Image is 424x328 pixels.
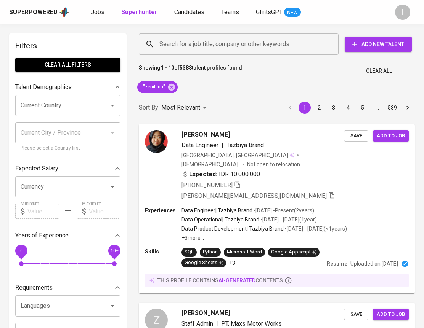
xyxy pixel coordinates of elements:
[181,234,347,242] p: +3 more ...
[161,103,200,112] p: Most Relevant
[259,216,317,223] p: • [DATE] - [DATE] ( 1 year )
[181,170,260,179] div: IDR 10.000.000
[229,259,235,267] p: +3
[283,102,415,114] nav: pagination navigation
[9,8,58,17] div: Superpowered
[15,83,72,92] p: Talent Demographics
[137,83,170,91] span: "zenit inti"
[21,60,114,70] span: Clear All filters
[181,192,327,199] span: [PERSON_NAME][EMAIL_ADDRESS][DOMAIN_NAME]
[185,248,194,256] div: SQL
[15,283,53,292] p: Requirements
[256,8,301,17] a: GlintsGPT NEW
[221,8,239,16] span: Teams
[110,248,118,253] span: 10+
[91,8,104,16] span: Jobs
[181,151,294,159] div: [GEOGRAPHIC_DATA], [GEOGRAPHIC_DATA]
[145,130,168,153] img: 2ab7afa4ce66f0615bc6305c4a92b8a2.jpg
[145,248,181,255] p: Skills
[371,104,383,111] div: …
[218,277,255,283] span: AI-generated
[327,260,347,267] p: Resume
[15,164,58,173] p: Expected Salary
[181,320,213,327] span: Staff Admin
[222,141,223,150] span: |
[121,8,157,16] b: Superhunter
[373,130,409,142] button: Add to job
[221,320,282,327] span: PT. Maxs Motor Works
[363,64,395,78] button: Clear All
[139,64,242,78] p: Showing of talent profiles found
[15,161,120,176] div: Expected Salary
[377,132,405,140] span: Add to job
[227,248,262,256] div: Microsoft Word
[313,102,325,114] button: Go to page 2
[189,170,217,179] b: Expected:
[247,161,300,168] p: Not open to relocation
[271,248,316,256] div: Google Appscript
[107,301,118,311] button: Open
[181,142,218,149] span: Data Engineer
[226,142,264,149] span: Tazbiya Brand
[203,248,218,256] div: Python
[27,204,59,219] input: Value
[221,8,241,17] a: Teams
[181,182,233,189] span: [PHONE_NUMBER]
[181,161,239,168] span: [DEMOGRAPHIC_DATA]
[252,207,314,214] p: • [DATE] - Present ( 2 years )
[91,8,106,17] a: Jobs
[181,309,230,318] span: [PERSON_NAME]
[373,309,409,320] button: Add to job
[351,40,406,49] span: Add New Talent
[345,37,412,52] button: Add New Talent
[377,310,405,319] span: Add to job
[15,80,120,95] div: Talent Demographics
[174,8,204,16] span: Candidates
[89,204,120,219] input: Value
[9,6,69,18] a: Superpoweredapp logo
[15,58,120,72] button: Clear All filters
[174,8,206,17] a: Candidates
[20,248,22,253] span: 0
[121,8,159,17] a: Superhunter
[284,9,301,16] span: NEW
[328,102,340,114] button: Go to page 3
[284,225,347,232] p: • [DATE] - [DATE] ( <1 years )
[145,207,181,214] p: Experiences
[342,102,354,114] button: Go to page 4
[395,5,410,20] div: I
[299,102,311,114] button: page 1
[15,40,120,52] h6: Filters
[185,259,223,266] div: Google Sheets
[256,8,283,16] span: GlintsGPT
[402,102,414,114] button: Go to next page
[59,6,69,18] img: app logo
[181,216,259,223] p: Data Operational | Tazbiya Brand
[157,277,283,284] p: this profile contains contents
[137,81,178,93] div: "zenit inti"
[180,65,192,71] b: 5388
[357,102,369,114] button: Go to page 5
[161,101,209,115] div: Most Relevant
[181,207,252,214] p: Data Engineer | Tazbiya Brand
[139,124,415,293] a: [PERSON_NAME]Data Engineer|Tazbiya Brand[GEOGRAPHIC_DATA], [GEOGRAPHIC_DATA][DEMOGRAPHIC_DATA] No...
[15,228,120,243] div: Years of Experience
[366,66,392,76] span: Clear All
[350,260,398,267] p: Uploaded on [DATE]
[15,280,120,295] div: Requirements
[107,100,118,111] button: Open
[161,65,174,71] b: 1 - 10
[107,182,118,192] button: Open
[344,130,368,142] button: Save
[21,145,115,152] p: Please select a Country first
[15,231,69,240] p: Years of Experience
[139,103,158,112] p: Sort By
[385,102,399,114] button: Go to page 539
[181,225,284,232] p: Data Product Development | Tazbiya Brand
[348,132,365,140] span: Save
[344,309,368,320] button: Save
[348,310,365,319] span: Save
[181,130,230,139] span: [PERSON_NAME]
